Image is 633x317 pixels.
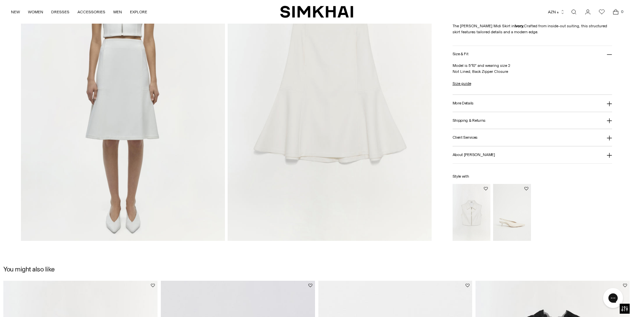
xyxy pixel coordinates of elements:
span: 0 [619,9,625,15]
button: Size & Fit [453,46,612,63]
a: Size guide [453,80,471,86]
button: Add to Wishlist [623,283,627,287]
a: NEW [11,5,20,19]
h6: Style with [453,174,612,179]
a: Wishlist [595,5,608,19]
h3: Client Services [453,135,478,140]
button: About [PERSON_NAME] [453,146,612,163]
a: Open search modal [567,5,580,19]
a: ACCESSORIES [77,5,105,19]
h3: Size & Fit [453,52,469,56]
button: Add to Wishlist [524,187,528,191]
button: Shipping & Returns [453,112,612,129]
a: DRESSES [51,5,69,19]
h3: About [PERSON_NAME] [453,153,495,157]
img: Sylvie Slingback Kitten Heel [493,184,531,241]
a: Go to the account page [581,5,594,19]
h3: Shipping & Returns [453,118,486,122]
img: Alix Top [453,184,490,241]
a: MEN [113,5,122,19]
h3: More Details [453,101,474,105]
button: Add to Wishlist [484,187,488,191]
iframe: Gorgias live chat messenger [600,286,626,310]
button: Add to Wishlist [466,283,470,287]
button: AZN ₼ [548,5,565,19]
button: Add to Wishlist [151,283,155,287]
p: The [PERSON_NAME] Midi Skirt in Crafted from inside-out suiting, this structured skirt features t... [453,23,612,35]
a: SIMKHAI [280,5,353,18]
button: Add to Wishlist [308,283,312,287]
a: Open cart modal [609,5,622,19]
p: Model is 5'10" and wearing size 2 Not Lined, Back Zipper Closure [453,63,612,75]
a: EXPLORE [130,5,147,19]
a: WOMEN [28,5,43,19]
button: More Details [453,95,612,112]
h2: You might also like [3,265,55,273]
strong: Ivory. [515,24,524,28]
button: Client Services [453,129,612,146]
